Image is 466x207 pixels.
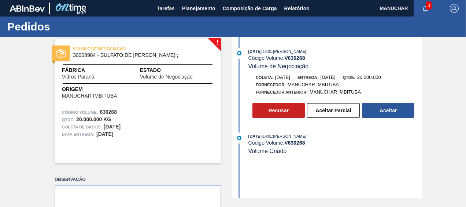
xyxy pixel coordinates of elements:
span: Planejamento [182,4,215,13]
img: estado [56,49,66,58]
span: [DATE] [275,75,290,80]
span: Data entrega: [62,131,95,138]
strong: [DATE] [96,131,113,137]
span: [DATE] [248,134,262,138]
strong: 20.000.000 KG [76,116,111,122]
button: Aceitar [362,103,414,118]
font: Código Volume: [62,110,98,115]
span: Fornecedor Anterior: [256,90,308,94]
div: Código Volume: [248,55,422,61]
strong: V 630268 [284,55,305,61]
span: Estado [140,66,214,74]
label: Observação [55,174,221,185]
span: 20.000,000 [357,75,381,80]
img: atual [237,136,241,140]
h1: Pedidos [7,22,137,31]
img: Logout [450,4,459,13]
img: atual [237,51,241,55]
span: MANUCHAR IMBITUBA [288,82,339,87]
span: [DATE] [248,49,262,54]
button: Aceitar Parcial [307,103,360,118]
span: - 14:01 [262,134,272,138]
span: Origem [62,86,138,93]
span: MANUCHAR IMBITUBA [62,93,117,99]
img: TNhmsLtSVTkK8tSr43FrP2fwEKptu5GPRR3wAAAABJRU5ErkJggg== [10,5,45,12]
span: Fornecedor: [256,83,286,87]
span: MANUCHAR IMBITUBA [310,89,361,95]
span: Entrega: [297,75,318,80]
span: Fábrica [62,66,117,74]
span: Composição de Carga [223,4,277,13]
span: Coleta: [256,75,273,80]
span: Volume de Negociação [140,74,193,80]
span: VOLUME DE NEGOCIAÇÃO [73,45,175,52]
span: Tarefas [157,4,175,13]
span: - 14:01 [262,50,272,54]
span: Qtde: [343,75,355,80]
span: Volume de Negociação [248,63,309,69]
span: : [PERSON_NAME] [272,49,306,54]
strong: V 630268 [284,140,305,146]
div: Código Volume: [248,140,422,146]
span: Volume Criado [248,148,287,154]
span: Qtde : [62,116,74,123]
span: [DATE] [320,75,335,80]
button: Recusar [252,103,305,118]
span: 30009984 - SULFATO;DE SODIO ANIDRO;; [73,52,206,58]
strong: [DATE] [104,124,121,130]
span: Relatórios [284,4,309,13]
strong: 630268 [100,109,117,115]
span: : [PERSON_NAME] [272,134,306,138]
span: 3 [426,1,432,10]
button: Notificações [414,3,437,14]
span: Coleta de dados: [62,123,102,131]
span: Vidros Paraná [62,74,94,80]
